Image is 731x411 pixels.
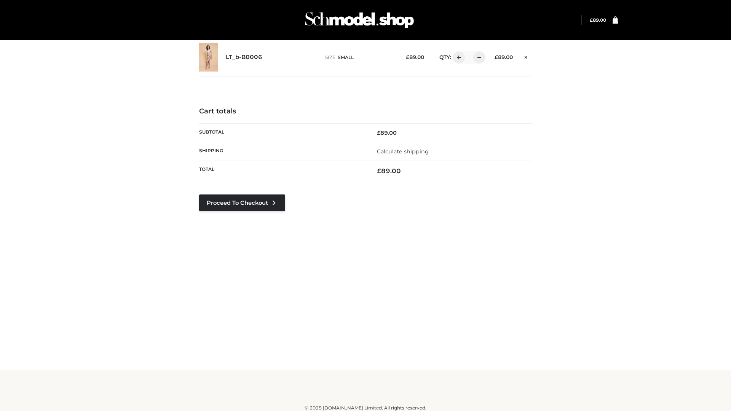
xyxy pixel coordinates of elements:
span: £ [590,17,593,23]
th: Shipping [199,142,365,161]
a: Proceed to Checkout [199,194,285,211]
bdi: 89.00 [406,54,424,60]
a: Remove this item [520,51,532,61]
p: size : [325,54,394,61]
span: SMALL [338,54,354,60]
th: Total [199,161,365,181]
bdi: 89.00 [590,17,606,23]
img: LT_b-B0006 - SMALL [199,43,218,72]
div: QTY: [432,51,483,64]
a: £89.00 [590,17,606,23]
bdi: 89.00 [377,167,401,175]
span: £ [377,167,381,175]
img: Schmodel Admin 964 [302,5,417,35]
span: £ [377,129,380,136]
bdi: 89.00 [495,54,513,60]
h4: Cart totals [199,107,532,116]
a: LT_b-B0006 [226,54,262,61]
a: Calculate shipping [377,148,429,155]
span: £ [495,54,498,60]
th: Subtotal [199,123,365,142]
span: £ [406,54,409,60]
bdi: 89.00 [377,129,397,136]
